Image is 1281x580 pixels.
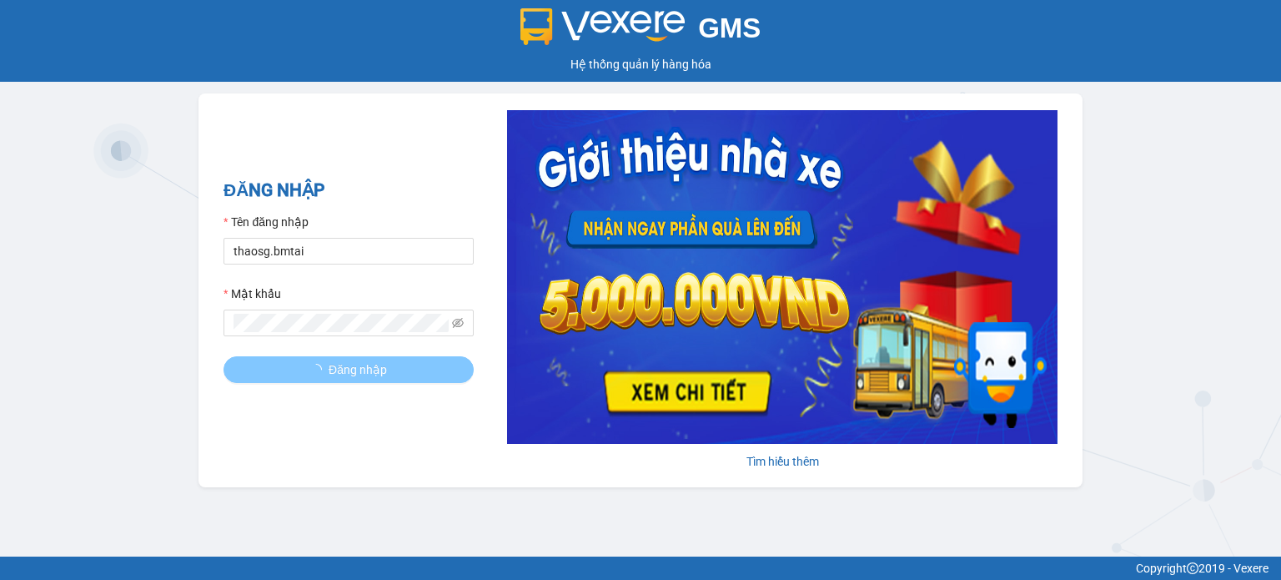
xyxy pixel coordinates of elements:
[1187,562,1198,574] span: copyright
[310,364,329,376] span: loading
[224,177,474,204] h2: ĐĂNG NHẬP
[224,213,309,231] label: Tên đăng nhập
[452,317,464,329] span: eye-invisible
[13,559,1268,577] div: Copyright 2019 - Vexere
[224,238,474,265] input: Tên đăng nhập
[507,110,1057,444] img: banner-0
[520,25,761,38] a: GMS
[520,8,686,45] img: logo 2
[234,314,449,332] input: Mật khẩu
[4,55,1277,73] div: Hệ thống quản lý hàng hóa
[224,285,281,303] label: Mật khẩu
[329,361,387,379] span: Đăng nhập
[507,452,1057,471] div: Tìm hiểu thêm
[698,13,761,43] span: GMS
[224,356,474,383] button: Đăng nhập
